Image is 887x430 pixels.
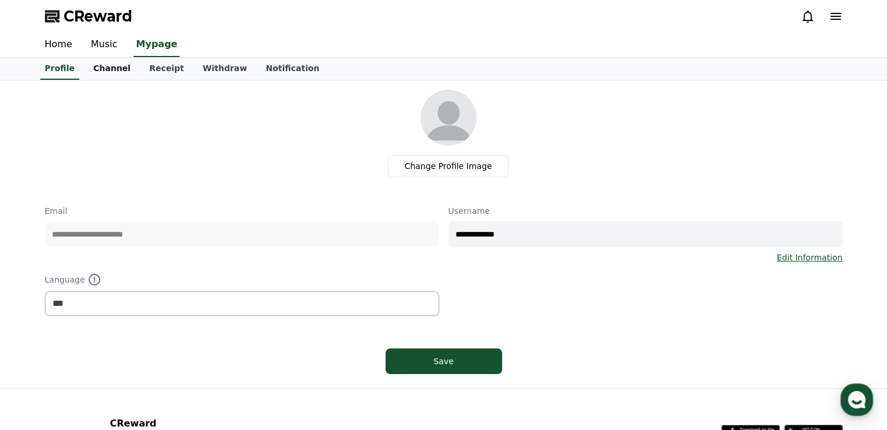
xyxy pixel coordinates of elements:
[150,333,224,362] a: Settings
[30,351,50,360] span: Home
[420,90,476,146] img: profile_image
[3,333,77,362] a: Home
[385,348,502,374] button: Save
[84,58,140,80] a: Channel
[173,351,201,360] span: Settings
[77,333,150,362] a: Messages
[40,58,79,80] a: Profile
[388,155,509,177] label: Change Profile Image
[134,33,180,57] a: Mypage
[140,58,194,80] a: Receipt
[64,7,132,26] span: CReward
[97,351,131,361] span: Messages
[45,205,439,217] p: Email
[36,33,82,57] a: Home
[448,205,843,217] p: Username
[45,7,132,26] a: CReward
[257,58,329,80] a: Notification
[777,252,843,263] a: Edit Information
[409,355,479,367] div: Save
[193,58,256,80] a: Withdraw
[45,273,439,287] p: Language
[82,33,127,57] a: Music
